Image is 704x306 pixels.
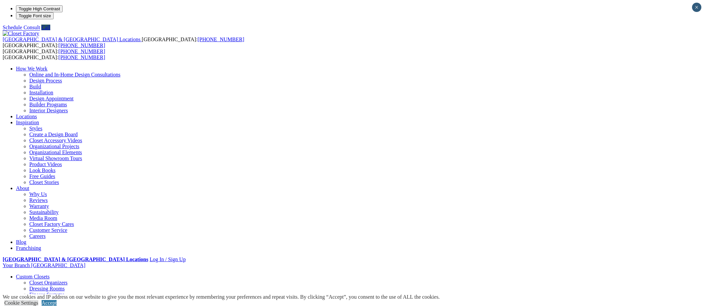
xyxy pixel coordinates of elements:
a: Builder Programs [29,102,67,107]
a: Online and In-Home Design Consultations [29,72,120,77]
a: Closet Stories [29,179,59,185]
button: Toggle High Contrast [16,5,63,12]
div: We use cookies and IP address on our website to give you the most relevant experience by remember... [3,294,440,300]
a: Call [41,25,50,30]
a: Media Room [29,215,57,221]
a: [PHONE_NUMBER] [59,43,105,48]
a: Log In / Sign Up [149,256,185,262]
a: [GEOGRAPHIC_DATA] & [GEOGRAPHIC_DATA] Locations [3,256,148,262]
span: [GEOGRAPHIC_DATA]: [GEOGRAPHIC_DATA]: [3,37,244,48]
a: Franchising [16,245,41,251]
a: [GEOGRAPHIC_DATA] & [GEOGRAPHIC_DATA] Locations [3,37,142,42]
a: Organizational Projects [29,144,79,149]
a: About [16,185,29,191]
span: Toggle High Contrast [19,6,60,11]
a: Closet Organizers [29,280,68,285]
a: Schedule Consult [3,25,40,30]
a: Virtual Showroom Tours [29,155,82,161]
a: [PHONE_NUMBER] [197,37,244,42]
a: How We Work [16,66,48,71]
span: Toggle Font size [19,13,51,18]
a: Design Process [29,78,62,83]
a: Customer Service [29,227,67,233]
a: Your Branch [GEOGRAPHIC_DATA] [3,262,86,268]
a: Dressing Rooms [29,286,65,291]
span: [GEOGRAPHIC_DATA]: [GEOGRAPHIC_DATA]: [3,49,105,60]
a: Blog [16,239,26,245]
span: Your Branch [3,262,30,268]
a: Finesse Systems [29,292,64,297]
button: Close [692,3,701,12]
a: Create a Design Board [29,132,78,137]
a: [PHONE_NUMBER] [59,49,105,54]
button: Toggle Font size [16,12,54,19]
a: Closet Accessory Videos [29,138,82,143]
a: Product Videos [29,161,62,167]
a: Accept [42,300,57,306]
a: Closet Factory Cares [29,221,74,227]
a: Sustainability [29,209,59,215]
a: Free Guides [29,173,55,179]
a: Warranty [29,203,49,209]
a: Why Us [29,191,47,197]
a: Interior Designers [29,108,68,113]
a: Installation [29,90,53,95]
a: [PHONE_NUMBER] [59,54,105,60]
a: Careers [29,233,46,239]
a: Inspiration [16,120,39,125]
span: [GEOGRAPHIC_DATA] & [GEOGRAPHIC_DATA] Locations [3,37,140,42]
a: Styles [29,126,42,131]
img: Closet Factory [3,31,39,37]
a: Cookie Settings [4,300,38,306]
span: [GEOGRAPHIC_DATA] [31,262,85,268]
a: Design Appointment [29,96,74,101]
a: Locations [16,114,37,119]
a: Look Books [29,167,56,173]
a: Organizational Elements [29,150,82,155]
a: Custom Closets [16,274,50,279]
a: Reviews [29,197,48,203]
a: Build [29,84,41,89]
